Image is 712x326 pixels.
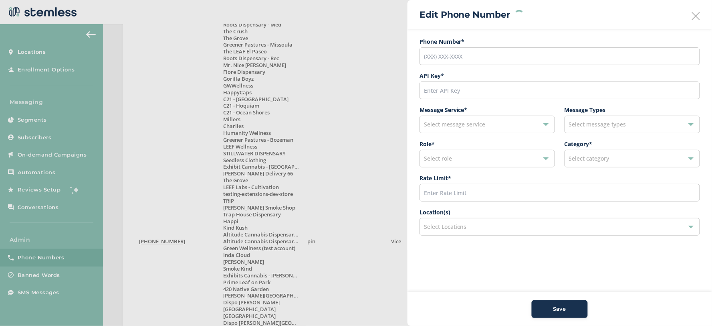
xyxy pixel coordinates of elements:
label: Message Types [565,106,700,114]
label: Role [420,140,555,148]
span: Select message service [424,120,486,128]
input: Enter Rate Limit [420,184,700,202]
span: Select category [569,155,609,162]
h2: Edit Phone Number [420,8,510,21]
span: Select Locations [424,223,467,230]
button: Save [532,300,588,318]
input: (XXX) XXX-XXXX [420,47,700,65]
span: Select message types [569,120,626,128]
label: Location(s) [420,208,700,216]
span: Select role [424,155,452,162]
label: Rate Limit [420,174,700,182]
label: Category [565,140,700,148]
span: Save [553,305,566,313]
label: Phone Number* [420,37,700,46]
input: Enter API Key [420,81,700,99]
label: Message Service [420,106,555,114]
iframe: Chat Widget [672,287,712,326]
label: API Key [420,71,700,80]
